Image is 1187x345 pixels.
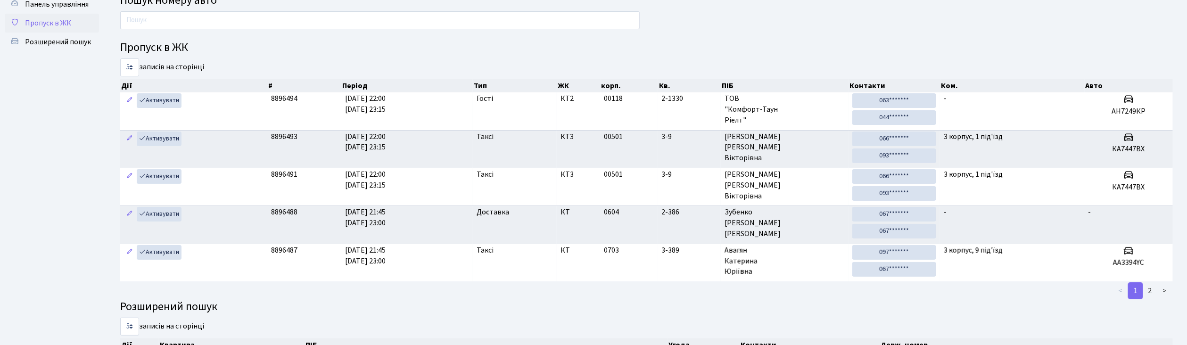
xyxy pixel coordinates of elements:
select: записів на сторінці [120,58,139,76]
th: Дії [120,79,267,92]
a: Активувати [137,169,181,184]
a: Редагувати [124,93,135,108]
span: КТ3 [561,131,596,142]
span: 3-389 [662,245,717,256]
h5: КА7447ВХ [1088,183,1169,192]
a: Редагувати [124,169,135,184]
th: Кв. [658,79,721,92]
th: Авто [1085,79,1173,92]
a: Пропуск в ЖК [5,14,99,33]
span: Доставка [477,207,509,218]
span: 00501 [604,169,623,180]
a: Активувати [137,93,181,108]
a: Редагувати [124,245,135,260]
span: 8896493 [271,131,297,142]
span: 2-386 [662,207,717,218]
span: [PERSON_NAME] [PERSON_NAME] Вікторівна [725,131,844,164]
th: Ком. [940,79,1085,92]
th: Тип [473,79,557,92]
span: 8896491 [271,169,297,180]
span: ТОВ "Комфорт-Таун Ріелт" [725,93,844,126]
span: 3 корпус, 1 під'їзд [944,169,1003,180]
input: Пошук [120,11,640,29]
span: Таксі [477,169,494,180]
span: [DATE] 22:00 [DATE] 23:15 [345,93,386,115]
span: 3-9 [662,131,717,142]
span: 3 корпус, 9 під'їзд [944,245,1003,255]
span: Авагян Катерина Юріївна [725,245,844,278]
span: 8896488 [271,207,297,217]
span: 0703 [604,245,619,255]
span: Пропуск в ЖК [25,18,71,28]
span: Таксі [477,245,494,256]
span: Гості [477,93,493,104]
label: записів на сторінці [120,58,204,76]
a: > [1157,282,1173,299]
span: Зубенко [PERSON_NAME] [PERSON_NAME] [725,207,844,239]
span: КТ [561,207,596,218]
a: 2 [1143,282,1158,299]
h5: АН7249КР [1088,107,1169,116]
th: Контакти [849,79,940,92]
span: Розширений пошук [25,37,91,47]
th: Період [342,79,473,92]
span: [DATE] 21:45 [DATE] 23:00 [345,207,386,228]
select: записів на сторінці [120,318,139,336]
span: [DATE] 22:00 [DATE] 23:15 [345,131,386,153]
span: 2-1330 [662,93,717,104]
span: 00501 [604,131,623,142]
a: Активувати [137,245,181,260]
a: Редагувати [124,207,135,222]
span: Таксі [477,131,494,142]
span: КТ2 [561,93,596,104]
h4: Пропуск в ЖК [120,41,1173,55]
h5: КА7447ВХ [1088,145,1169,154]
h4: Розширений пошук [120,300,1173,314]
span: 0604 [604,207,619,217]
th: ЖК [557,79,601,92]
span: КТ3 [561,169,596,180]
span: [DATE] 22:00 [DATE] 23:15 [345,169,386,190]
th: корп. [601,79,659,92]
span: 8896487 [271,245,297,255]
th: # [267,79,342,92]
span: 3-9 [662,169,717,180]
span: 8896494 [271,93,297,104]
a: 1 [1128,282,1143,299]
span: - [944,93,947,104]
span: - [944,207,947,217]
span: [PERSON_NAME] [PERSON_NAME] Вікторівна [725,169,844,202]
a: Редагувати [124,131,135,146]
th: ПІБ [721,79,849,92]
a: Розширений пошук [5,33,99,51]
label: записів на сторінці [120,318,204,336]
span: 3 корпус, 1 під'їзд [944,131,1003,142]
a: Активувати [137,207,181,222]
span: [DATE] 21:45 [DATE] 23:00 [345,245,386,266]
h5: АА3394YC [1088,258,1169,267]
span: - [1088,207,1091,217]
span: КТ [561,245,596,256]
a: Активувати [137,131,181,146]
span: 00118 [604,93,623,104]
